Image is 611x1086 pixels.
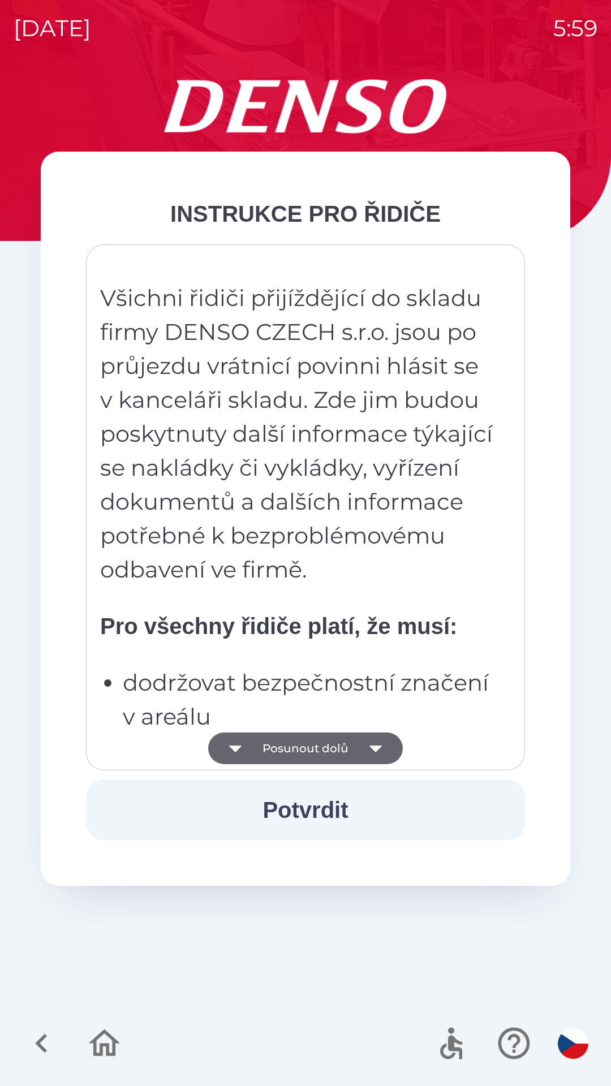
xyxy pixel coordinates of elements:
[100,281,495,587] p: Všichni řidiči přijíždějící do skladu firmy DENSO CZECH s.r.o. jsou po průjezdu vrátnicí povinni ...
[86,197,525,231] div: INSTRUKCE PRO ŘIDIČE
[41,79,570,133] img: Logo
[14,11,91,45] p: [DATE]
[208,732,403,764] button: Posunout dolů
[100,614,457,639] strong: Pro všechny řidiče platí, že musí:
[123,666,495,734] p: dodržovat bezpečnostní značení v areálu
[558,1028,588,1059] img: cs flag
[86,779,525,841] button: Potvrdit
[553,11,597,45] p: 5:59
